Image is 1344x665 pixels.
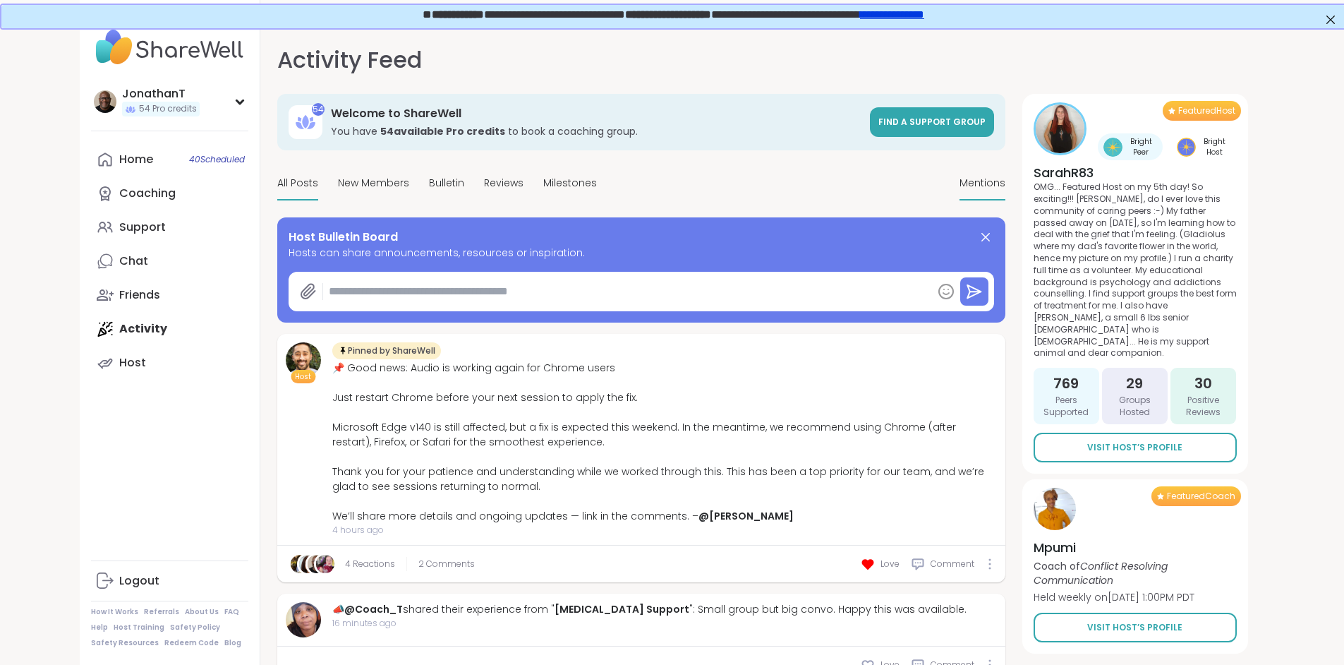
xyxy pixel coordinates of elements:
span: Featured Host [1178,105,1235,116]
span: Visit Host’s Profile [1087,621,1182,634]
div: Host [119,355,146,371]
a: Safety Policy [170,623,220,633]
span: Reviews [484,176,523,191]
a: Logout [91,564,248,598]
img: Coach_T [286,602,321,637]
span: 769 [1053,373,1079,393]
div: Support [119,220,166,235]
h3: Welcome to ShareWell [331,106,861,121]
img: cececheng [299,555,317,573]
span: Bright Host [1199,136,1231,157]
a: Blog [224,638,241,648]
img: brett [286,342,321,378]
span: Mentions [959,176,1005,191]
img: ShareWell Nav Logo [91,23,248,72]
a: FAQ [224,607,239,617]
div: Home [119,152,153,167]
div: JonathanT [122,86,200,102]
a: Friends [91,278,248,312]
a: Safety Resources [91,638,159,648]
span: Bright Peer [1125,136,1157,157]
a: Referrals [144,607,179,617]
a: Help [91,623,108,633]
div: 📣 shared their experience from " ": Small group but big convo. Happy this was available. [332,602,967,617]
span: 40 Scheduled [189,154,245,165]
h4: Mpumi [1034,539,1237,556]
span: Visit Host’s Profile [1087,441,1182,454]
p: OMG... Featured Host on my 5th day! So exciting!!! [PERSON_NAME], do I ever love this community o... [1034,181,1237,359]
a: Chat [91,244,248,278]
a: [MEDICAL_DATA] Support [555,602,689,616]
h1: Activity Feed [277,43,422,77]
span: Bulletin [429,176,464,191]
a: @Coach_T [344,602,403,616]
span: Milestones [543,176,597,191]
div: 📌 Good news: Audio is working again for Chrome users Just restart Chrome before your next session... [332,361,997,524]
span: Hosts can share announcements, resources or inspiration. [289,246,994,260]
a: Redeem Code [164,638,219,648]
img: Jasmine95 [316,555,334,573]
a: Find a support group [870,107,994,137]
span: New Members [338,176,409,191]
a: @[PERSON_NAME] [698,509,794,523]
span: Host [295,371,311,382]
span: 54 Pro credits [139,103,197,115]
div: Coaching [119,186,176,201]
b: 54 available Pro credit s [380,124,505,138]
span: All Posts [277,176,318,191]
img: Bright Peer [1103,138,1122,157]
a: Visit Host’s Profile [1034,613,1237,642]
span: 29 [1126,373,1143,393]
a: Host Training [114,623,164,633]
img: JonathanT [308,555,326,573]
div: Pinned by ShareWell [332,342,441,359]
h3: You have to book a coaching group. [331,124,861,138]
a: 4 Reactions [345,558,395,570]
span: 4 hours ago [332,524,997,537]
span: Comment [931,558,974,570]
i: Conflict Resolving Communication [1034,559,1168,587]
span: Find a support group [878,116,986,128]
div: Friends [119,287,160,303]
span: Featured Coach [1167,491,1235,502]
a: Coaching [91,176,248,210]
span: 30 [1194,373,1212,393]
img: JonathanT [94,90,116,113]
a: About Us [185,607,219,617]
img: Mpumi [1034,488,1076,530]
p: Held weekly on [DATE] 1:00PM PDT [1034,590,1237,604]
img: Mana [291,555,309,573]
img: SarahR83 [1036,104,1084,153]
div: Logout [119,573,159,589]
a: How It Works [91,607,138,617]
span: Groups Hosted [1108,395,1162,419]
a: Visit Host’s Profile [1034,433,1237,462]
span: Host Bulletin Board [289,229,398,246]
span: 16 minutes ago [332,617,967,630]
a: Support [91,210,248,244]
a: Home40Scheduled [91,143,248,176]
h4: SarahR83 [1034,164,1237,181]
div: 54 [312,103,325,116]
span: Love [880,558,900,570]
a: Host [91,346,248,380]
span: 2 Comments [418,558,475,570]
img: Bright Host [1177,138,1196,157]
p: Coach of [1034,559,1237,587]
span: Positive Reviews [1176,395,1230,419]
div: Chat [119,253,148,269]
span: Peers Supported [1039,395,1094,419]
